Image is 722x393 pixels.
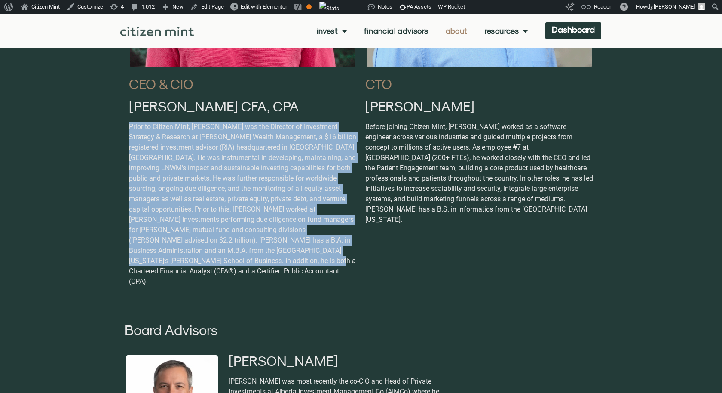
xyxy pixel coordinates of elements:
p: Prior to Citizen Mint, [PERSON_NAME] was the Director of Investment Strategy & Research at [PERSO... [129,122,357,287]
img: Citizen Mint [120,27,194,36]
a: Invest [317,27,347,35]
h2: Board Advisors [125,323,597,337]
h2: [PERSON_NAME] [229,354,594,368]
span: Before joining Citizen Mint, [PERSON_NAME] worked as a software engineer across various industrie... [365,123,593,224]
span: Edit with Elementor [241,3,287,10]
div: OK [306,4,312,9]
h2: [PERSON_NAME] [365,99,593,113]
a: About [446,27,468,35]
nav: Menu [317,27,528,35]
span: [PERSON_NAME] [654,3,695,10]
a: Financial Advisors [364,27,428,35]
a: Resources [485,27,528,35]
img: Views over 48 hours. Click for more Jetpack Stats. [319,2,339,15]
h2: CEO & CIO [129,77,357,91]
a: Dashboard [545,22,601,39]
h2: CTO [365,77,593,91]
h2: [PERSON_NAME] CFA, CPA [129,99,357,113]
